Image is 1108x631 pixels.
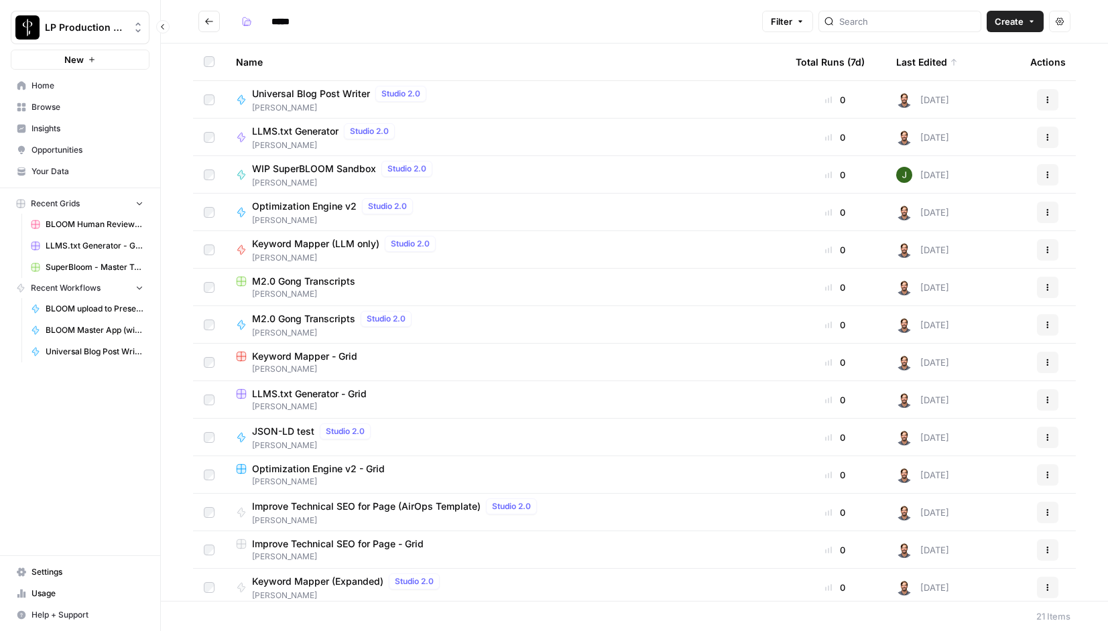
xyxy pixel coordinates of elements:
img: fdbthlkohqvq3b2ybzi3drh0kqcb [896,92,912,108]
span: Opportunities [32,144,143,156]
div: 0 [796,318,875,332]
span: [PERSON_NAME] [236,363,774,375]
a: Optimization Engine v2Studio 2.0[PERSON_NAME] [236,198,774,226]
span: Your Data [32,165,143,178]
span: WIP SuperBLOOM Sandbox [252,162,376,176]
img: fdbthlkohqvq3b2ybzi3drh0kqcb [896,429,912,445]
span: M2.0 Gong Transcripts [252,312,355,326]
span: Universal Blog Post Writer [252,87,370,100]
div: [DATE] [896,429,949,445]
a: Usage [11,583,149,604]
img: fdbthlkohqvq3b2ybzi3drh0kqcb [896,467,912,483]
span: [PERSON_NAME] [252,327,417,339]
button: Recent Grids [11,194,149,214]
a: Your Data [11,161,149,182]
span: [PERSON_NAME] [252,589,445,602]
div: [DATE] [896,542,949,558]
span: New [64,53,84,66]
span: [PERSON_NAME] [252,514,542,527]
a: BLOOM upload to Presence (after Human Review) [25,298,149,320]
span: LLMS.txt Generator [252,125,338,138]
div: [DATE] [896,204,949,220]
span: JSON-LD test [252,425,314,438]
span: Recent Workflows [31,282,101,294]
span: Keyword Mapper (Expanded) [252,575,383,588]
span: LLMS.txt Generator - Grid [46,240,143,252]
span: [PERSON_NAME] [236,551,774,563]
img: fdbthlkohqvq3b2ybzi3drh0kqcb [896,242,912,258]
a: Universal Blog Post WriterStudio 2.0[PERSON_NAME] [236,86,774,114]
div: [DATE] [896,354,949,370]
a: JSON-LD testStudio 2.0[PERSON_NAME] [236,423,774,451]
div: 21 Items [1036,610,1070,623]
a: BLOOM Master App (with human review) [25,320,149,341]
a: Settings [11,561,149,583]
span: LP Production Workloads [45,21,126,34]
img: fdbthlkohqvq3b2ybzi3drh0kqcb [896,129,912,145]
div: 0 [796,393,875,407]
img: fdbthlkohqvq3b2ybzi3drh0kqcb [896,204,912,220]
a: M2.0 Gong Transcripts[PERSON_NAME] [236,275,774,300]
span: Studio 2.0 [391,238,430,250]
img: olqs3go1b4m73rizhvw5914cwa42 [896,167,912,183]
div: 0 [796,131,875,144]
span: [PERSON_NAME] [252,177,438,189]
img: fdbthlkohqvq3b2ybzi3drh0kqcb [896,317,912,333]
button: New [11,50,149,70]
button: Filter [762,11,813,32]
div: 0 [796,431,875,444]
div: 0 [796,243,875,257]
div: 0 [796,206,875,219]
span: [PERSON_NAME] [252,439,376,451]
div: 0 [796,581,875,594]
div: Actions [1030,44,1066,80]
span: [PERSON_NAME] [236,288,774,300]
span: Studio 2.0 [326,425,365,437]
span: LLMS.txt Generator - Grid [252,387,367,401]
a: Home [11,75,149,96]
div: 0 [796,168,875,182]
a: Optimization Engine v2 - Grid[PERSON_NAME] [236,462,774,488]
span: Home [32,80,143,92]
a: Improve Technical SEO for Page - Grid[PERSON_NAME] [236,537,774,563]
span: Studio 2.0 [367,313,406,325]
div: Last Edited [896,44,958,80]
span: Browse [32,101,143,113]
div: Total Runs (7d) [796,44,865,80]
span: [PERSON_NAME] [252,102,432,114]
span: M2.0 Gong Transcripts [252,275,355,288]
span: Improve Technical SEO for Page (AirOps Template) [252,500,481,513]
span: BLOOM Master App (with human review) [46,324,143,336]
img: fdbthlkohqvq3b2ybzi3drh0kqcb [896,579,912,595]
span: SuperBloom - Master Topic List [46,261,143,273]
a: Insights [11,118,149,139]
div: [DATE] [896,467,949,483]
span: [PERSON_NAME] [236,476,774,488]
div: [DATE] [896,317,949,333]
div: [DATE] [896,392,949,408]
span: Filter [771,15,792,28]
div: Name [236,44,774,80]
img: fdbthlkohqvq3b2ybzi3drh0kqcb [896,279,912,295]
span: [PERSON_NAME] [252,214,418,226]
div: 0 [796,356,875,369]
span: Settings [32,566,143,578]
span: Studio 2.0 [368,200,407,212]
a: LLMS.txt GeneratorStudio 2.0[PERSON_NAME] [236,123,774,151]
a: Opportunities [11,139,149,161]
span: Keyword Mapper - Grid [252,350,357,363]
a: Universal Blog Post Writer [25,341,149,362]
img: fdbthlkohqvq3b2ybzi3drh0kqcb [896,354,912,370]
span: Recent Grids [31,198,80,210]
img: fdbthlkohqvq3b2ybzi3drh0kqcb [896,392,912,408]
a: Keyword Mapper - Grid[PERSON_NAME] [236,350,774,375]
a: LLMS.txt Generator - Grid [25,235,149,257]
span: Studio 2.0 [381,88,420,100]
span: BLOOM upload to Presence (after Human Review) [46,303,143,315]
div: [DATE] [896,92,949,108]
span: Create [995,15,1024,28]
div: [DATE] [896,279,949,295]
div: 0 [796,468,875,482]
span: Studio 2.0 [395,575,434,587]
div: 0 [796,281,875,294]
